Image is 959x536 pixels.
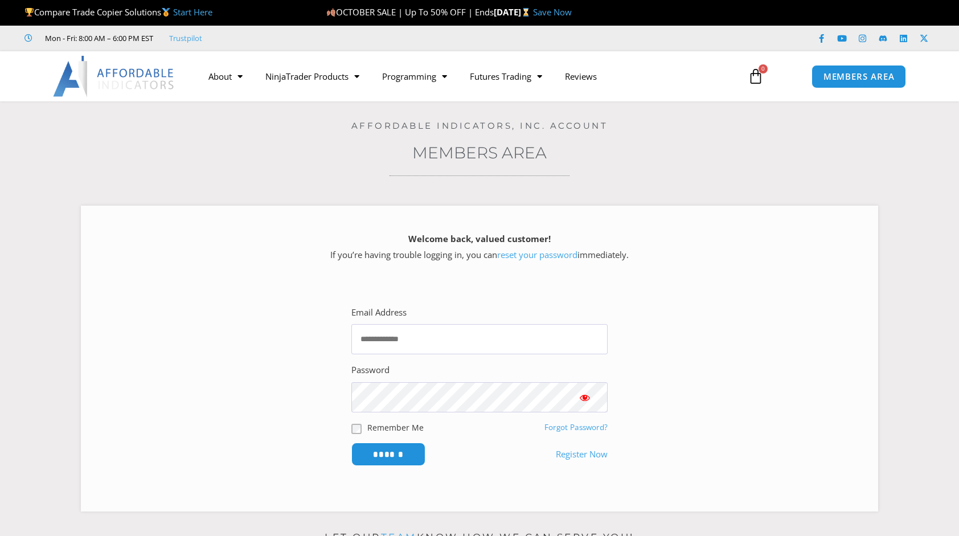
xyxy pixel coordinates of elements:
a: Save Now [533,6,572,18]
a: reset your password [497,249,577,260]
span: MEMBERS AREA [823,72,895,81]
nav: Menu [197,63,735,89]
label: Password [351,362,390,378]
strong: Welcome back, valued customer! [408,233,551,244]
a: Programming [371,63,458,89]
strong: [DATE] [494,6,533,18]
a: Reviews [554,63,608,89]
span: Compare Trade Copier Solutions [24,6,212,18]
img: ⌛ [522,8,530,17]
span: OCTOBER SALE | Up To 50% OFF | Ends [326,6,494,18]
a: Affordable Indicators, Inc. Account [351,120,608,131]
a: Forgot Password? [544,422,608,432]
span: 0 [759,64,768,73]
p: If you’re having trouble logging in, you can immediately. [101,231,858,263]
a: Start Here [173,6,212,18]
span: Mon - Fri: 8:00 AM – 6:00 PM EST [42,31,153,45]
a: Trustpilot [169,31,202,45]
button: Show password [562,382,608,412]
img: 🏆 [25,8,34,17]
label: Email Address [351,305,407,321]
img: 🍂 [327,8,335,17]
a: Members Area [412,143,547,162]
a: Register Now [556,447,608,463]
img: 🥇 [162,8,170,17]
a: NinjaTrader Products [254,63,371,89]
a: 0 [731,60,781,93]
a: Futures Trading [458,63,554,89]
a: About [197,63,254,89]
img: LogoAI | Affordable Indicators – NinjaTrader [53,56,175,97]
label: Remember Me [367,422,424,433]
a: MEMBERS AREA [812,65,907,88]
